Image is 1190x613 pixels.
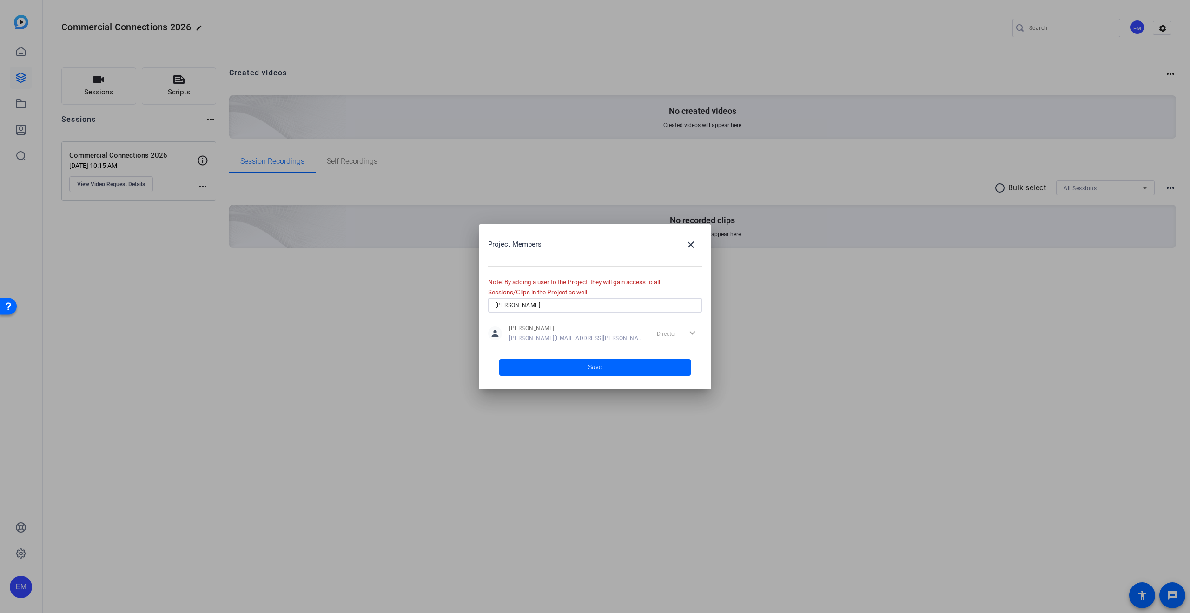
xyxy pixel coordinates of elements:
mat-icon: close [685,239,696,250]
span: Save [588,362,602,372]
div: Project Members [488,233,702,256]
keeper-lock: Open Keeper Popup [682,300,693,311]
span: Note: By adding a user to the Project, they will gain access to all Sessions/Clips in the Project... [488,278,660,296]
input: Add others: Type email or team members name [496,300,694,311]
span: [PERSON_NAME][EMAIL_ADDRESS][PERSON_NAME][DOMAIN_NAME] [509,334,646,342]
button: Save [499,359,691,376]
